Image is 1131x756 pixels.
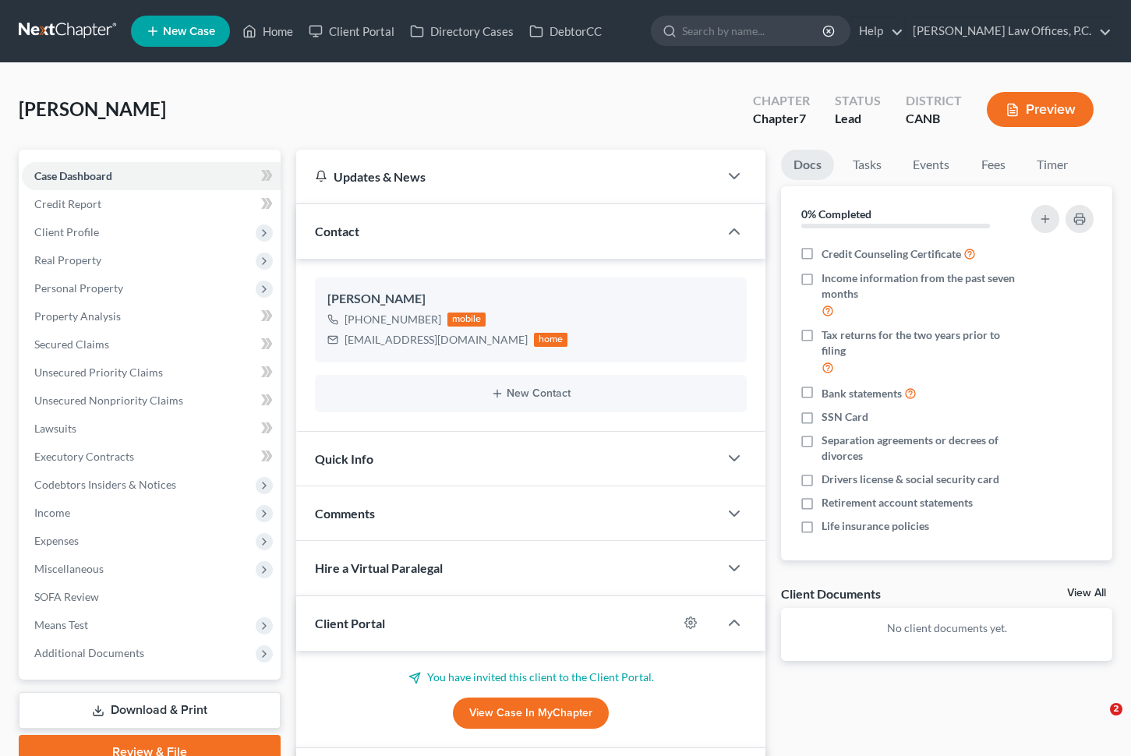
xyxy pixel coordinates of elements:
[447,313,486,327] div: mobile
[315,616,385,631] span: Client Portal
[315,560,443,575] span: Hire a Virtual Paralegal
[34,590,99,603] span: SOFA Review
[34,562,104,575] span: Miscellaneous
[822,409,868,425] span: SSN Card
[34,506,70,519] span: Income
[235,17,301,45] a: Home
[1024,150,1080,180] a: Timer
[835,92,881,110] div: Status
[327,387,735,400] button: New Contact
[22,302,281,330] a: Property Analysis
[906,92,962,110] div: District
[987,92,1094,127] button: Preview
[22,359,281,387] a: Unsecured Priority Claims
[905,17,1112,45] a: [PERSON_NAME] Law Offices, P.C.
[402,17,521,45] a: Directory Cases
[793,620,1100,636] p: No client documents yet.
[799,111,806,125] span: 7
[822,327,1016,359] span: Tax returns for the two years prior to filing
[781,585,881,602] div: Client Documents
[19,692,281,729] a: Download & Print
[34,618,88,631] span: Means Test
[34,450,134,463] span: Executory Contracts
[822,386,902,401] span: Bank statements
[822,270,1016,302] span: Income information from the past seven months
[906,110,962,128] div: CANB
[822,433,1016,464] span: Separation agreements or decrees of divorces
[34,478,176,491] span: Codebtors Insiders & Notices
[315,669,748,685] p: You have invited this client to the Client Portal.
[163,26,215,37] span: New Case
[34,394,183,407] span: Unsecured Nonpriority Claims
[781,150,834,180] a: Docs
[822,518,929,534] span: Life insurance policies
[753,92,810,110] div: Chapter
[345,312,441,327] div: [PHONE_NUMBER]
[34,366,163,379] span: Unsecured Priority Claims
[34,309,121,323] span: Property Analysis
[682,16,825,45] input: Search by name...
[34,253,101,267] span: Real Property
[851,17,903,45] a: Help
[315,168,701,185] div: Updates & News
[345,332,528,348] div: [EMAIL_ADDRESS][DOMAIN_NAME]
[822,495,973,510] span: Retirement account statements
[34,337,109,351] span: Secured Claims
[822,472,999,487] span: Drivers license & social security card
[968,150,1018,180] a: Fees
[34,225,99,238] span: Client Profile
[34,534,79,547] span: Expenses
[22,415,281,443] a: Lawsuits
[22,190,281,218] a: Credit Report
[840,150,894,180] a: Tasks
[19,97,166,120] span: [PERSON_NAME]
[315,224,359,238] span: Contact
[315,506,375,521] span: Comments
[301,17,402,45] a: Client Portal
[34,646,144,659] span: Additional Documents
[22,387,281,415] a: Unsecured Nonpriority Claims
[822,246,961,262] span: Credit Counseling Certificate
[34,281,123,295] span: Personal Property
[34,422,76,435] span: Lawsuits
[22,583,281,611] a: SOFA Review
[34,169,112,182] span: Case Dashboard
[521,17,610,45] a: DebtorCC
[22,162,281,190] a: Case Dashboard
[1078,703,1115,740] iframe: Intercom live chat
[753,110,810,128] div: Chapter
[453,698,609,729] a: View Case in MyChapter
[1110,703,1122,715] span: 2
[900,150,962,180] a: Events
[34,197,101,210] span: Credit Report
[1067,588,1106,599] a: View All
[801,207,871,221] strong: 0% Completed
[835,110,881,128] div: Lead
[315,451,373,466] span: Quick Info
[22,330,281,359] a: Secured Claims
[22,443,281,471] a: Executory Contracts
[534,333,568,347] div: home
[327,290,735,309] div: [PERSON_NAME]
